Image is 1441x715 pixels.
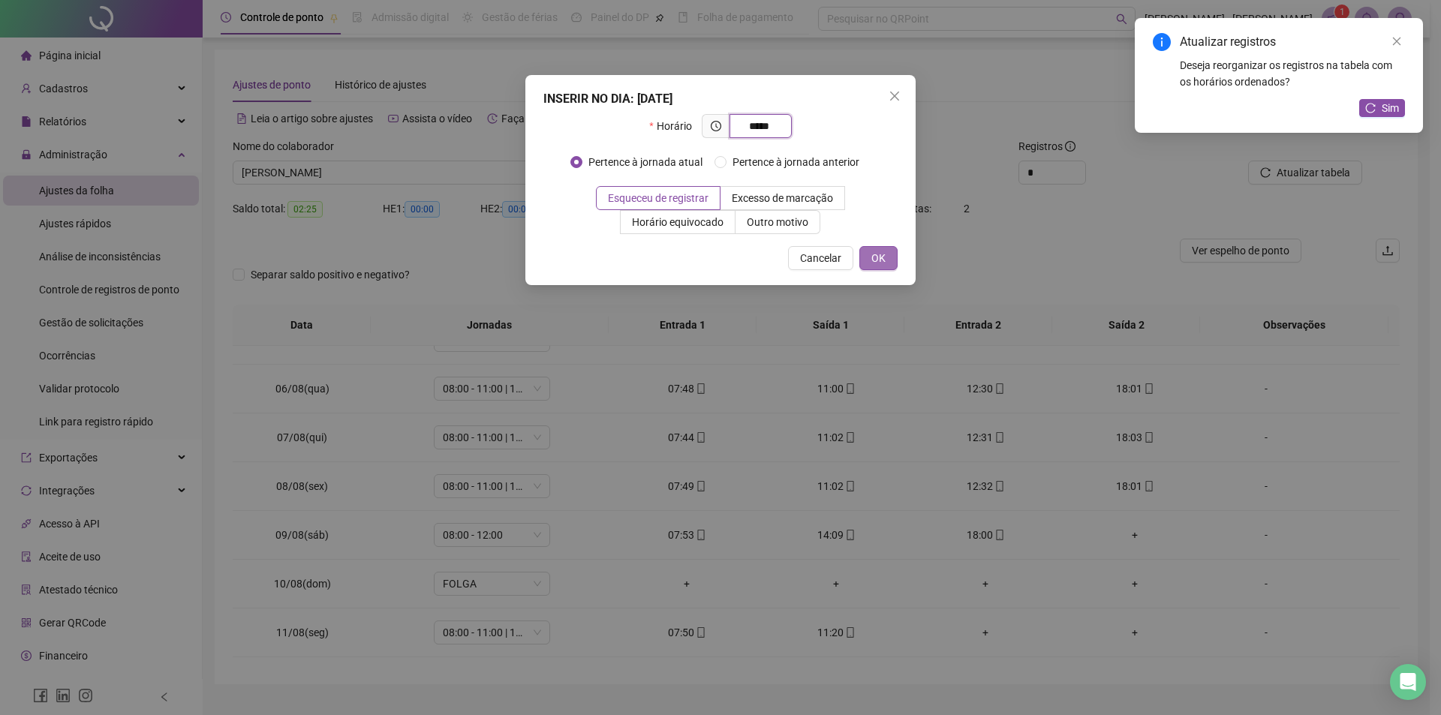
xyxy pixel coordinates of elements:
[1391,36,1402,47] span: close
[1359,99,1405,117] button: Sim
[1153,33,1171,51] span: info-circle
[732,192,833,204] span: Excesso de marcação
[1382,100,1399,116] span: Sim
[883,84,907,108] button: Close
[1390,664,1426,700] div: Open Intercom Messenger
[727,154,865,170] span: Pertence à jornada anterior
[859,246,898,270] button: OK
[788,246,853,270] button: Cancelar
[1180,33,1405,51] div: Atualizar registros
[889,90,901,102] span: close
[1180,57,1405,90] div: Deseja reorganizar os registros na tabela com os horários ordenados?
[800,250,841,266] span: Cancelar
[543,90,898,108] div: INSERIR NO DIA : [DATE]
[582,154,708,170] span: Pertence à jornada atual
[747,216,808,228] span: Outro motivo
[1388,33,1405,50] a: Close
[608,192,708,204] span: Esqueceu de registrar
[649,114,701,138] label: Horário
[632,216,724,228] span: Horário equivocado
[871,250,886,266] span: OK
[711,121,721,131] span: clock-circle
[1365,103,1376,113] span: reload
